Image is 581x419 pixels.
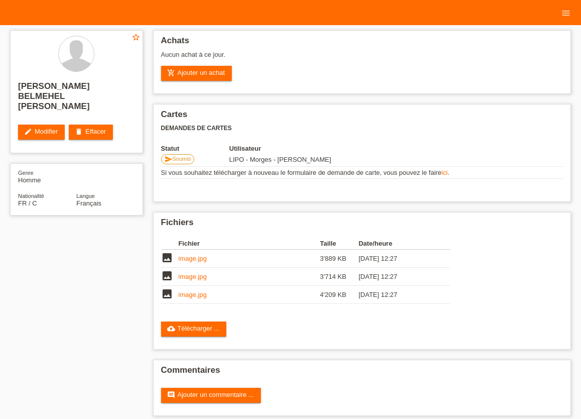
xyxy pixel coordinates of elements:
[161,322,227,337] a: cloud_uploadTélécharger ...
[75,128,83,136] i: delete
[69,125,113,140] a: deleteEffacer
[229,156,331,163] span: 23.08.2025
[165,155,173,163] i: send
[320,286,359,304] td: 4'209 KB
[179,291,207,298] a: image.jpg
[18,125,65,140] a: editModifier
[18,199,37,207] span: France / C / 25.08.2017
[76,193,95,199] span: Langue
[18,81,135,117] h2: [PERSON_NAME] BELMEHEL [PERSON_NAME]
[161,110,563,125] h2: Cartes
[131,33,140,43] a: star_border
[18,169,76,184] div: Homme
[229,145,390,152] th: Utilisateur
[556,10,576,16] a: menu
[561,8,571,18] i: menu
[161,270,173,282] i: image
[161,125,563,132] h3: Demandes de cartes
[131,33,140,42] i: star_border
[359,250,436,268] td: [DATE] 12:27
[161,218,563,233] h2: Fichiers
[179,255,207,262] a: image.jpg
[173,156,191,162] span: Soumis
[161,252,173,264] i: image
[161,288,173,300] i: image
[161,66,232,81] a: add_shopping_cartAjouter un achat
[76,199,101,207] span: Français
[320,238,359,250] th: Taille
[161,145,229,152] th: Statut
[359,238,436,250] th: Date/heure
[179,273,207,280] a: image.jpg
[161,51,563,66] div: Aucun achat à ce jour.
[161,36,563,51] h2: Achats
[167,325,175,333] i: cloud_upload
[18,170,34,176] span: Genre
[161,167,563,179] td: Si vous souhaitez télécharger à nouveau le formulaire de demande de carte, vous pouvez le faire .
[18,193,44,199] span: Nationalité
[320,268,359,286] td: 3'714 KB
[359,286,436,304] td: [DATE] 12:27
[179,238,320,250] th: Fichier
[320,250,359,268] td: 3'889 KB
[161,388,261,403] a: commentAjouter un commentaire ...
[167,69,175,77] i: add_shopping_cart
[24,128,32,136] i: edit
[359,268,436,286] td: [DATE] 12:27
[161,365,563,380] h2: Commentaires
[442,169,448,176] a: ici
[167,391,175,399] i: comment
